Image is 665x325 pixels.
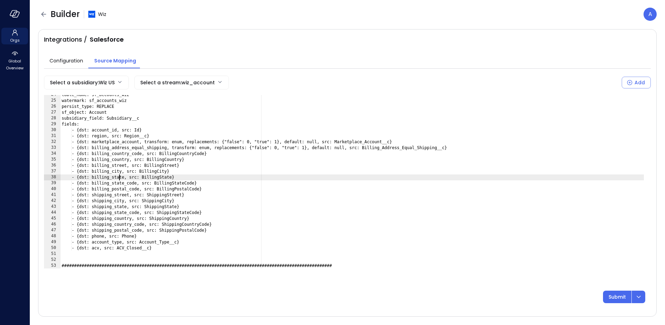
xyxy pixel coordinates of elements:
[4,58,25,71] span: Global Overview
[44,174,61,180] div: 38
[44,263,61,269] div: 53
[44,151,61,157] div: 34
[603,291,631,303] button: Submit
[50,76,115,89] div: Select a subsidiary : Wiz US
[44,257,61,263] div: 52
[44,216,61,222] div: 45
[44,210,61,216] div: 44
[44,121,61,127] div: 29
[44,222,61,228] div: 46
[44,133,61,139] div: 31
[44,180,61,186] div: 39
[44,251,61,257] div: 51
[44,239,61,245] div: 49
[98,10,106,18] span: Wiz
[622,77,651,88] button: Add
[44,245,61,251] div: 50
[44,157,61,163] div: 35
[44,163,61,169] div: 36
[44,198,61,204] div: 42
[50,57,83,65] span: Configuration
[44,233,61,239] div: 48
[44,139,61,145] div: 32
[44,110,61,116] div: 27
[44,35,87,44] span: Integrations /
[51,9,80,20] span: Builder
[1,49,28,72] div: Global Overview
[44,145,61,151] div: 33
[44,192,61,198] div: 41
[94,57,136,65] span: Source Mapping
[648,10,652,18] p: A
[44,92,61,98] div: 24
[603,291,645,303] div: Button group with a nested menu
[44,98,61,104] div: 25
[44,228,61,233] div: 47
[140,76,215,89] div: Select a stream : wiz_account
[44,186,61,192] div: 40
[631,291,645,303] button: dropdown-icon-button
[622,76,651,89] div: Select a Subsidiary to add a new Stream
[44,127,61,133] div: 30
[609,293,626,301] p: Submit
[88,11,95,18] img: cfcvbyzhwvtbhao628kj
[44,104,61,110] div: 26
[44,116,61,121] div: 28
[10,37,20,44] span: Orgs
[644,8,657,21] div: Avi Brandwain
[635,78,645,87] div: Add
[1,28,28,44] div: Orgs
[44,204,61,210] div: 43
[44,169,61,174] div: 37
[90,35,124,44] span: Salesforce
